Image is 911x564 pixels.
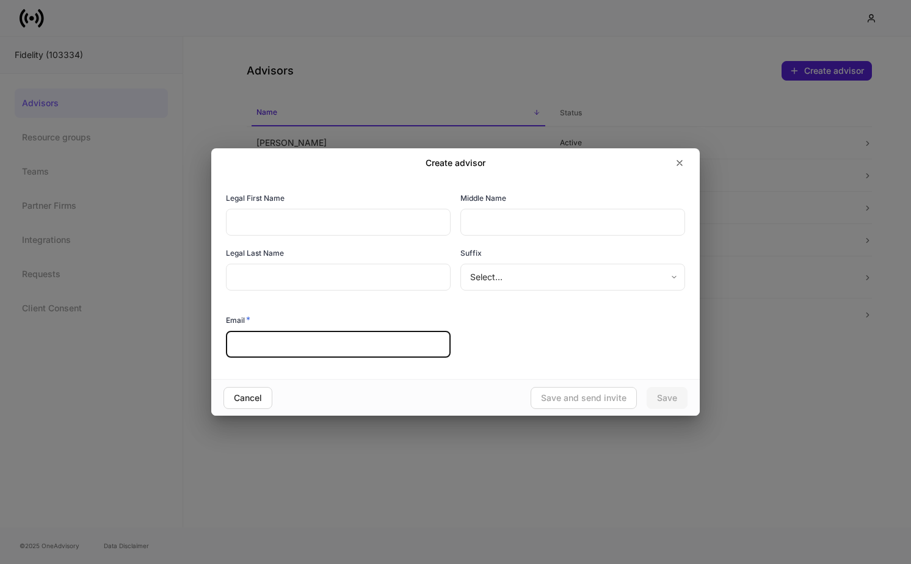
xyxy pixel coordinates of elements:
[460,247,482,259] h6: Suffix
[223,387,272,409] button: Cancel
[234,394,262,402] div: Cancel
[460,192,506,204] h6: Middle Name
[226,314,250,326] h6: Email
[226,192,285,204] h6: Legal First Name
[226,247,284,259] h6: Legal Last Name
[460,264,684,291] div: Select...
[426,157,485,169] h2: Create advisor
